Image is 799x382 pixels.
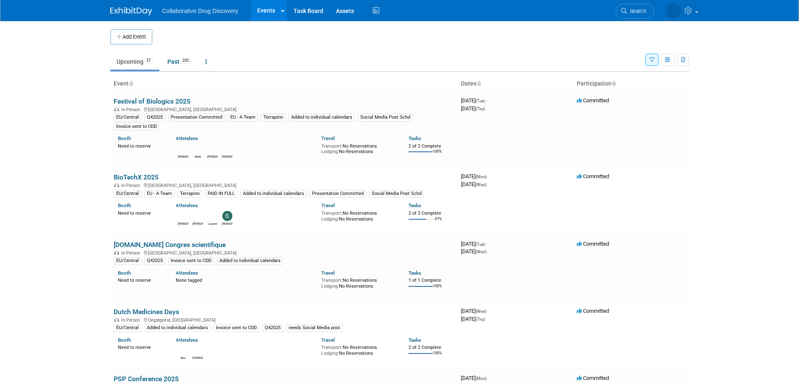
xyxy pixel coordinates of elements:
img: ExhibitDay [110,7,152,16]
div: No Reservations No Reservations [321,276,396,289]
div: Need to reserve [118,343,164,351]
a: Attendees [176,337,198,343]
a: Tasks [409,203,421,208]
div: PAID IN FULL [205,190,237,197]
div: EU/Central [114,114,141,121]
div: Invoice sent to CDD [213,324,259,332]
button: Add Event [110,29,152,44]
div: Oegstgeest, [GEOGRAPHIC_DATA] [114,316,454,323]
a: Tasks [409,337,421,343]
td: 100% [433,284,442,295]
a: Travel [321,270,335,276]
a: Booth [118,203,131,208]
img: In-Person Event [114,317,119,322]
div: EU - A Team [144,190,174,197]
div: Ben Retamal [178,355,188,360]
div: Mariana Vaschetto [193,221,203,226]
div: Invoice sent to CDD [114,123,159,130]
span: - [486,97,487,104]
a: Attendees [176,203,198,208]
a: [DOMAIN_NAME] Congres scientifique [114,241,226,249]
span: (Wed) [476,309,487,314]
td: 100% [433,149,442,161]
div: Presentation Committed [168,114,225,121]
div: No Reservations No Reservations [321,142,396,155]
span: (Tue) [476,242,485,247]
div: Q42025 [144,257,165,265]
img: Daniel Scanlon [193,345,203,355]
span: In-Person [121,183,143,188]
span: Transport: [321,345,343,350]
div: needs Social Media post [286,324,343,332]
span: (Mon) [476,376,487,381]
img: In-Person Event [114,250,119,255]
img: Mel Berg [665,3,681,19]
span: (Wed) [476,182,487,187]
span: Transport: [321,143,343,149]
div: Social Media Post Schd [369,190,424,197]
span: - [486,241,487,247]
div: Terrapinn [261,114,286,121]
div: None tagged [176,276,315,283]
span: Lodging: [321,149,339,154]
div: 2 of 2 Complete [409,345,454,351]
div: Q42025 [144,114,165,121]
div: 1 of 1 Complete [409,278,454,283]
a: Booth [118,135,131,141]
a: Upcoming27 [110,54,159,70]
span: [DATE] [461,375,489,381]
div: Social Media Post Schd [358,114,413,121]
span: Transport: [321,278,343,283]
th: Dates [458,77,573,91]
a: BioTechX 2025 [114,173,159,181]
div: EU/Central [114,257,141,265]
span: [DATE] [461,97,487,104]
img: Mariana Vaschetto [193,211,203,221]
img: In-Person Event [114,107,119,111]
span: [DATE] [461,316,485,322]
a: Sort by Participation Type [612,80,616,87]
div: Presentation Committed [310,190,366,197]
a: Dutch Medicines Days [114,308,179,316]
div: Mark Harding [193,154,203,159]
span: [DATE] [461,173,489,179]
span: [DATE] [461,241,487,247]
span: - [488,173,489,179]
span: In-Person [121,250,143,256]
a: Attendees [176,270,198,276]
img: Ben Retamal [178,345,188,355]
div: Need to reserve [118,276,164,283]
a: Sort by Event Name [129,80,133,87]
a: Attendees [176,135,198,141]
span: [DATE] [461,181,487,187]
td: 100% [433,351,442,362]
span: Committed [577,97,609,104]
div: 2 of 2 Complete [409,143,454,149]
div: EU/Central [114,190,141,197]
div: Q42025 [262,324,283,332]
span: (Wed) [476,249,487,254]
span: Committed [577,241,609,247]
a: Search [616,4,654,18]
img: Raffaele Fiorenza [222,144,232,154]
div: [GEOGRAPHIC_DATA], [GEOGRAPHIC_DATA] [114,249,454,256]
div: Dimitris Tsionos [178,221,188,226]
div: [GEOGRAPHIC_DATA], [GEOGRAPHIC_DATA] [114,106,454,112]
div: Joanna Deek [207,154,218,159]
div: No Reservations No Reservations [321,343,396,356]
td: 67% [435,217,442,228]
div: Added to individual calendars [217,257,283,265]
div: Lauren Kossy [207,221,218,226]
span: (Thu) [476,107,485,111]
img: Dimitris Tsionos [178,144,188,154]
div: 2 of 3 Complete [409,210,454,216]
span: [DATE] [461,105,485,112]
img: In-Person Event [114,183,119,187]
span: (Thu) [476,317,485,322]
span: Transport: [321,210,343,216]
a: Travel [321,135,335,141]
a: Sort by Start Date [476,80,481,87]
div: EU/Central [114,324,141,332]
div: Raffaele Fiorenza [222,154,232,159]
span: Committed [577,173,609,179]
